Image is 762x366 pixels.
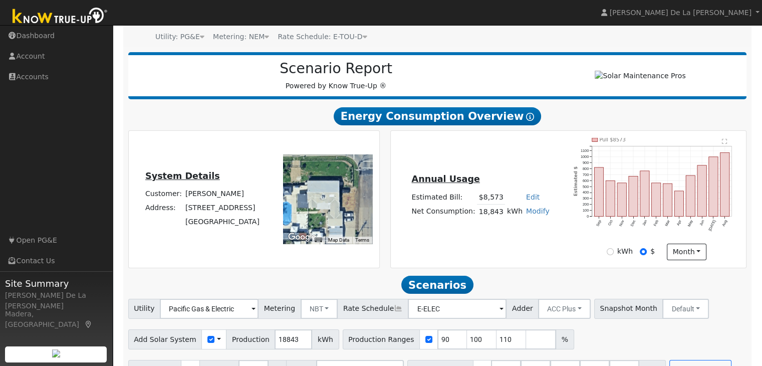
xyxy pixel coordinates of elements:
span: Adder [506,299,539,319]
span: kWh [312,329,339,349]
i: Show Help [526,113,534,121]
td: kWh [505,205,524,219]
rect: onclick="" [697,165,706,217]
text: 0 [587,214,589,219]
input: $ [640,248,647,255]
rect: onclick="" [606,180,615,216]
text: 400 [583,190,589,195]
text: 1000 [581,154,589,159]
span: Utility [128,299,161,319]
rect: onclick="" [709,157,718,217]
rect: onclick="" [594,167,603,217]
img: Google [286,231,319,244]
span: Energy Consumption Overview [334,107,541,125]
span: Production Ranges [343,329,420,349]
input: Select a Utility [160,299,259,319]
rect: onclick="" [720,152,729,216]
a: Edit [526,193,540,201]
label: kWh [617,246,633,257]
td: Customer: [143,187,183,201]
a: Modify [526,207,550,215]
td: 18,843 [477,205,505,219]
text: 700 [583,172,589,177]
h2: Scenario Report [138,60,534,77]
text: Feb [653,219,659,227]
td: Estimated Bill: [410,190,477,205]
div: Metering: NEM [213,32,269,42]
text: Jun [698,219,705,227]
td: $8,573 [477,190,505,205]
text: 100 [583,208,589,213]
div: Madera, [GEOGRAPHIC_DATA] [5,309,107,330]
rect: onclick="" [686,175,695,217]
input: kWh [607,248,614,255]
span: Snapshot Month [594,299,663,319]
text: 600 [583,178,589,183]
span: Production [226,329,275,349]
input: Select a Rate Schedule [408,299,506,319]
text: 200 [583,202,589,207]
text: Aug [721,219,728,227]
text: Pull $8573 [600,137,626,142]
span: Alias: HETOUD [278,33,367,41]
u: Annual Usage [411,174,479,184]
button: NBT [301,299,338,319]
div: [PERSON_NAME] De La [PERSON_NAME] [5,290,107,311]
text: 500 [583,184,589,189]
button: Default [662,299,709,319]
text: Mar [664,219,671,227]
div: Powered by Know True-Up ® [133,60,539,91]
text: Apr [676,219,682,227]
button: month [667,244,706,261]
td: Address: [143,201,183,215]
text: 900 [583,160,589,165]
div: Utility: PG&E [155,32,204,42]
u: System Details [145,171,220,181]
text: Nov [618,219,625,227]
rect: onclick="" [629,176,638,216]
td: Net Consumption: [410,205,477,219]
text: 800 [583,166,589,171]
text: Estimated $ [574,166,579,196]
text: Sep [595,219,602,227]
span: % [556,329,574,349]
span: Rate Schedule [337,299,408,319]
text: Oct [607,219,614,226]
img: Solar Maintenance Pros [595,71,685,81]
span: Metering [258,299,301,319]
text: [DATE] [708,219,717,232]
span: Add Solar System [128,329,202,349]
button: Keyboard shortcuts [315,237,322,244]
span: [PERSON_NAME] De La [PERSON_NAME] [610,9,751,17]
rect: onclick="" [674,191,683,217]
img: Know True-Up [8,6,113,28]
rect: onclick="" [663,184,672,216]
img: retrieve [52,349,60,357]
text: 1100 [581,148,589,153]
td: [STREET_ADDRESS] [183,201,261,215]
text: May [687,219,694,228]
td: [PERSON_NAME] [183,187,261,201]
text:  [722,138,727,144]
td: [GEOGRAPHIC_DATA] [183,215,261,229]
span: Site Summary [5,277,107,290]
rect: onclick="" [617,183,626,217]
text: 300 [583,196,589,201]
button: Map Data [328,237,349,244]
span: Scenarios [401,276,473,294]
button: ACC Plus [538,299,591,319]
a: Terms (opens in new tab) [355,237,369,243]
a: Map [84,320,93,328]
text: Jan [641,219,648,227]
rect: onclick="" [652,183,661,217]
text: Dec [630,219,637,227]
label: $ [650,246,655,257]
rect: onclick="" [640,171,649,217]
a: Open this area in Google Maps (opens a new window) [286,231,319,244]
